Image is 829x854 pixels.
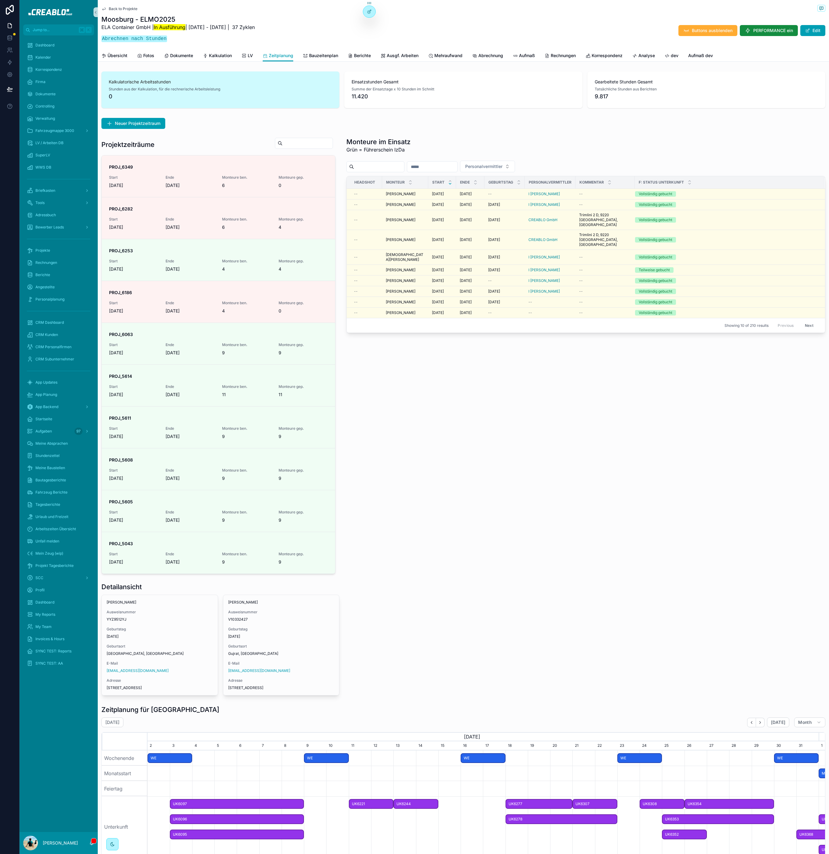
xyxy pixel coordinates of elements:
[23,269,94,280] a: Berichte
[354,217,358,222] span: --
[228,610,334,615] span: Ausweisnummer
[665,50,678,62] a: dev
[101,24,255,31] p: ELA Container GmbH | | [DATE] - [DATE] | 37 Zyklen
[688,53,713,59] span: Aufmaß dev
[639,254,672,260] div: Vollständig gebucht
[354,268,358,272] span: --
[35,453,60,458] span: Stundenzettel
[279,510,328,515] span: Monteure gep.
[23,426,94,437] a: Aufgaben97
[35,153,50,158] span: SuperLV
[279,224,328,230] span: 4
[35,165,51,170] span: WWS DB
[166,426,215,431] span: Ende
[279,182,328,188] span: 0
[309,53,338,59] span: Bauzeitenplan
[528,289,560,294] a: I [PERSON_NAME]
[35,188,55,193] span: Briefkasten
[279,266,328,272] span: 4
[579,232,631,247] span: Trimlini 2 D, 9220 [GEOGRAPHIC_DATA], [GEOGRAPHIC_DATA]
[688,50,713,62] a: Aufmaß dev
[108,53,127,59] span: Übersicht
[109,510,158,515] span: Start
[23,585,94,596] a: Profil
[386,192,415,196] span: [PERSON_NAME]
[488,180,513,185] span: Geburtstag
[354,255,358,260] span: --
[528,278,560,283] span: I [PERSON_NAME]
[107,627,213,632] span: Geburtstag
[432,202,444,207] span: [DATE]
[166,468,215,473] span: Ende
[109,217,158,222] span: Start
[109,6,137,11] span: Back to Projekte
[109,182,158,188] span: [DATE]
[109,552,158,557] span: Start
[23,487,94,498] a: Fahrzeug Berichte
[638,53,655,59] span: Analyse
[222,182,271,188] span: 6
[35,527,76,531] span: Arbeitszeiten Übersicht
[801,321,818,330] button: Next
[528,192,560,196] a: I [PERSON_NAME]
[432,180,444,185] span: Start
[109,175,158,180] span: Start
[354,202,358,207] span: --
[639,267,670,273] div: Teilweise gebucht
[35,575,43,580] span: SCC
[222,384,271,389] span: Monteure ben.
[279,552,328,557] span: Monteure gep.
[35,429,52,434] span: Aufgaben
[279,468,328,473] span: Monteure gep.
[166,217,215,222] span: Ende
[23,222,94,233] a: Bewerber Leads
[528,255,560,260] a: I [PERSON_NAME]
[101,6,137,11] a: Back to Projekte
[23,101,94,112] a: Controlling
[23,89,94,100] a: Dokumente
[23,294,94,305] a: Personalplanung
[35,79,46,84] span: Firma
[528,202,560,207] a: I [PERSON_NAME]
[101,118,165,129] button: Neuer Projektzeitraum
[579,255,583,260] span: --
[23,329,94,340] a: CRM Kunden
[386,202,415,207] span: [PERSON_NAME]
[222,426,271,431] span: Monteure ben.
[354,180,375,185] span: Headshot
[23,438,94,449] a: Meine Absprachen
[35,332,58,337] span: CRM Kunden
[269,53,293,59] span: Zeitplanung
[23,125,94,136] a: Fahrzeugmappe 3000
[35,248,50,253] span: Projekte
[35,67,62,72] span: Korrespondenz
[354,53,371,59] span: Berichte
[579,202,583,207] span: --
[23,197,94,208] a: Tools
[386,268,415,272] span: [PERSON_NAME]
[798,720,812,725] span: Month
[386,180,405,185] span: Monteur
[432,268,444,272] span: [DATE]
[166,384,215,389] span: Ende
[432,237,444,242] span: [DATE]
[109,87,220,92] span: Stunden aus der Kalkulation, für die rechnerische Arbeitsleistung
[460,202,472,207] span: [DATE]
[109,248,133,253] strong: PROJ_6253
[23,572,94,583] a: SCC
[23,499,94,510] a: Tagesberichte
[35,441,68,446] span: Meine Absprachen
[209,53,232,59] span: Kalkulation
[23,354,94,365] a: CRM Subunternehmer
[109,164,133,170] strong: PROJ_6349
[101,140,155,149] h1: Projektzeiträume
[23,609,94,620] a: My Reports
[166,510,215,515] span: Ende
[109,92,332,101] span: 0
[222,266,271,272] span: 4
[23,548,94,559] a: Mein Zeug (wip)
[279,217,328,222] span: Monteure gep.
[386,217,415,222] span: [PERSON_NAME]
[678,25,737,36] button: Buttons ausblenden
